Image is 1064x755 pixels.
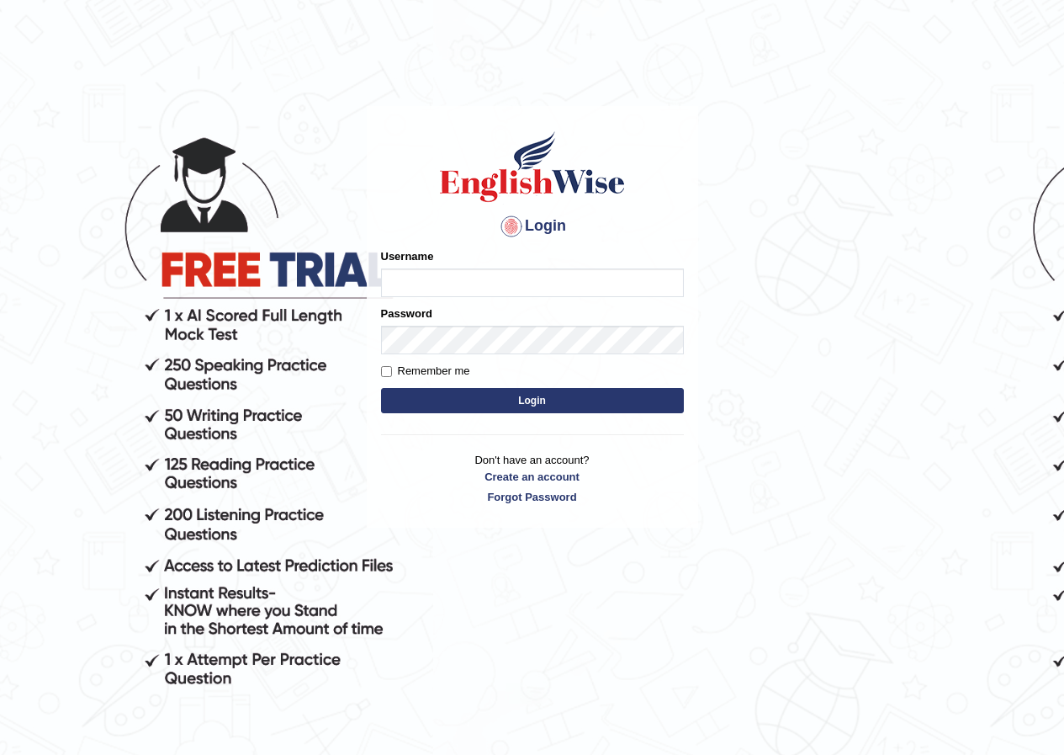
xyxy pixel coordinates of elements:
[437,129,628,205] img: Logo of English Wise sign in for intelligent practice with AI
[381,366,392,377] input: Remember me
[381,363,470,380] label: Remember me
[381,388,684,413] button: Login
[381,489,684,505] a: Forgot Password
[381,306,432,322] label: Password
[381,248,434,264] label: Username
[381,452,684,504] p: Don't have an account?
[381,213,684,240] h4: Login
[381,469,684,485] a: Create an account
